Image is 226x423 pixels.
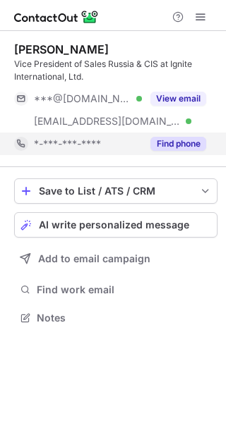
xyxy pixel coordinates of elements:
[14,308,218,328] button: Notes
[14,280,218,300] button: Find work email
[14,212,218,238] button: AI write personalized message
[37,283,212,296] span: Find work email
[39,185,193,197] div: Save to List / ATS / CRM
[38,253,150,264] span: Add to email campaign
[150,92,206,106] button: Reveal Button
[34,92,131,105] span: ***@[DOMAIN_NAME]
[14,8,99,25] img: ContactOut v5.3.10
[37,312,212,324] span: Notes
[34,115,181,128] span: [EMAIL_ADDRESS][DOMAIN_NAME]
[14,178,218,204] button: save-profile-one-click
[150,137,206,151] button: Reveal Button
[14,246,218,271] button: Add to email campaign
[39,219,189,231] span: AI write personalized message
[14,42,109,56] div: [PERSON_NAME]
[14,58,218,83] div: Vice President of Sales Russia & CIS at Ignite International, Ltd.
